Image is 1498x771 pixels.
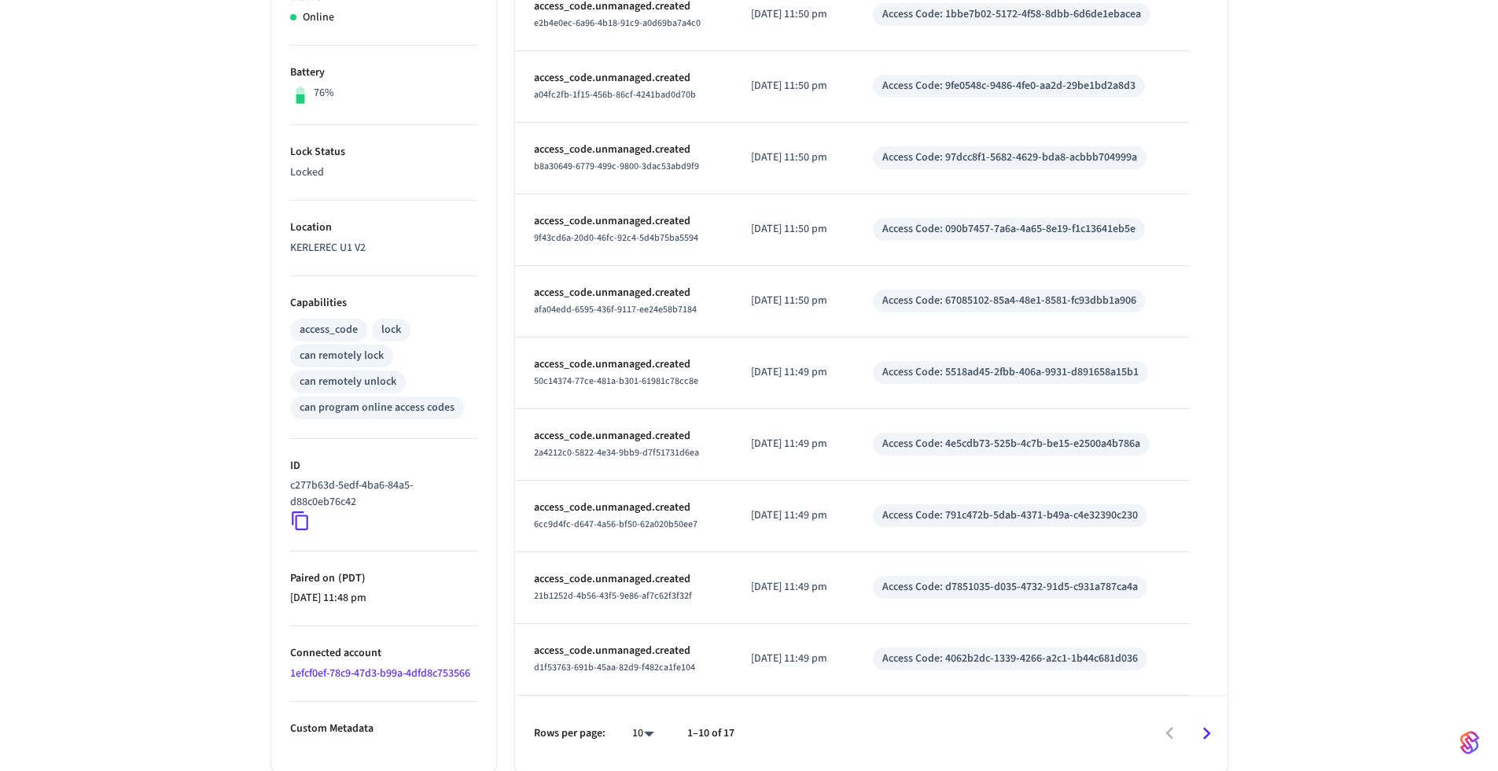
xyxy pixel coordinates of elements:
img: SeamLogoGradient.69752ec5.svg [1460,730,1479,755]
p: access_code.unmanaged.created [534,356,714,373]
p: [DATE] 11:49 pm [751,507,834,524]
div: Access Code: 9fe0548c-9486-4fe0-aa2d-29be1bd2a8d3 [882,78,1135,94]
span: 6cc9d4fc-d647-4a56-bf50-62a020b50ee7 [534,518,697,531]
p: access_code.unmanaged.created [534,213,714,230]
span: 50c14374-77ce-481a-b301-61981c78cc8e [534,374,698,388]
p: KERLEREC U1 V2 [290,240,477,256]
div: lock [381,322,401,338]
div: access_code [300,322,358,338]
span: d1f53763-691b-45aa-82d9-f482ca1fe104 [534,661,695,674]
p: 1–10 of 17 [687,725,734,742]
span: ( PDT ) [335,570,366,586]
p: Locked [290,164,477,181]
div: can remotely lock [300,348,384,364]
p: c277b63d-5edf-4ba6-84a5-d88c0eb76c42 [290,478,471,511]
span: 2a4212c0-5822-4e34-9bb9-d7f51731d6ea [534,446,699,459]
p: Location [290,219,477,236]
span: afa04edd-6595-436f-9117-ee24e58b7184 [534,303,697,316]
div: Access Code: 1bbe7b02-5172-4f58-8dbb-6d6de1ebacea [882,6,1141,23]
p: ID [290,458,477,474]
span: e2b4e0ec-6a96-4b18-91c9-a0d69ba7a4c0 [534,17,701,30]
p: Capabilities [290,295,477,312]
span: 9f43cd6a-20d0-46fc-92c4-5d4b75ba5594 [534,231,698,245]
div: Access Code: d7851035-d035-4732-91d5-c931a787ca4a [882,579,1138,596]
p: [DATE] 11:49 pm [751,436,834,452]
p: [DATE] 11:50 pm [751,149,834,166]
p: [DATE] 11:49 pm [751,364,834,381]
div: Access Code: 090b7457-7a6a-4a65-8e19-f1c13641eb5e [882,221,1135,238]
p: [DATE] 11:49 pm [751,579,834,596]
p: Custom Metadata [290,721,477,737]
span: a04fc2fb-1f15-456b-86cf-4241bad0d70b [534,88,696,101]
div: 10 [624,722,662,745]
p: access_code.unmanaged.created [534,500,714,516]
p: access_code.unmanaged.created [534,428,714,445]
p: [DATE] 11:48 pm [290,590,477,607]
p: [DATE] 11:49 pm [751,651,834,667]
p: access_code.unmanaged.created [534,142,714,158]
div: Access Code: 4062b2dc-1339-4266-a2c1-1b44c681d036 [882,651,1138,667]
span: b8a30649-6779-499c-9800-3dac53abd9f9 [534,160,699,173]
button: Go to next page [1188,715,1225,752]
div: Access Code: 97dcc8f1-5682-4629-bda8-acbbb704999a [882,149,1137,166]
div: Access Code: 5518ad45-2fbb-406a-9931-d891658a15b1 [882,364,1139,381]
p: Connected account [290,645,477,662]
p: Battery [290,65,477,81]
div: can program online access codes [300,400,455,416]
div: Access Code: 791c472b-5dab-4371-b49a-c4e32390c230 [882,507,1138,524]
p: [DATE] 11:50 pm [751,78,834,94]
a: 1efcf0ef-78c9-47d3-b99a-4dfd8c753566 [290,666,470,681]
p: Online [303,9,334,26]
div: Access Code: 67085102-85a4-48e1-8581-fc93dbb1a906 [882,293,1136,309]
p: [DATE] 11:50 pm [751,293,834,309]
p: access_code.unmanaged.created [534,285,714,301]
p: access_code.unmanaged.created [534,643,714,659]
p: Lock Status [290,144,477,160]
div: Access Code: 4e5cdb73-525b-4c7b-be15-e2500a4b786a [882,436,1140,452]
p: 76% [314,85,334,101]
span: 21b1252d-4b56-43f5-9e86-af7c62f3f32f [534,589,692,603]
p: Paired on [290,570,477,587]
div: can remotely unlock [300,374,396,390]
p: access_code.unmanaged.created [534,571,714,588]
p: Rows per page: [534,725,605,742]
p: access_code.unmanaged.created [534,70,714,87]
p: [DATE] 11:50 pm [751,6,834,23]
p: [DATE] 11:50 pm [751,221,834,238]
